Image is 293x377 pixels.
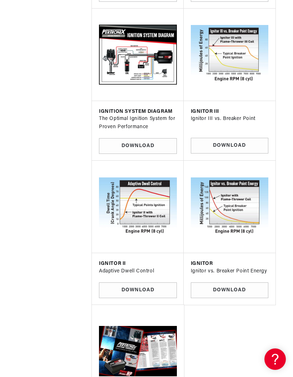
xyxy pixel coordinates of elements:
[191,138,269,154] a: Download
[191,267,269,275] p: Ignitor vs. Breaker Point Energy
[191,168,269,246] img: IGNITOR
[99,138,177,154] a: Download
[191,282,269,298] a: Download
[99,267,177,275] p: Adaptive Dwell Control
[99,168,177,246] img: IGNITOR II
[99,260,177,267] h3: IGNITOR II
[99,115,177,131] p: The Optimal Ignition System for Proven Performance
[99,108,177,115] h3: IGNITION SYSTEM DIAGRAM
[191,115,269,123] p: Ignitor III vs. Breaker Point
[99,282,177,298] a: Download
[191,108,269,115] h3: IGNITOR III
[99,16,177,94] img: IGNITION SYSTEM DIAGRAM
[191,260,269,267] h3: IGNITOR
[191,16,269,94] img: IGNITOR III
